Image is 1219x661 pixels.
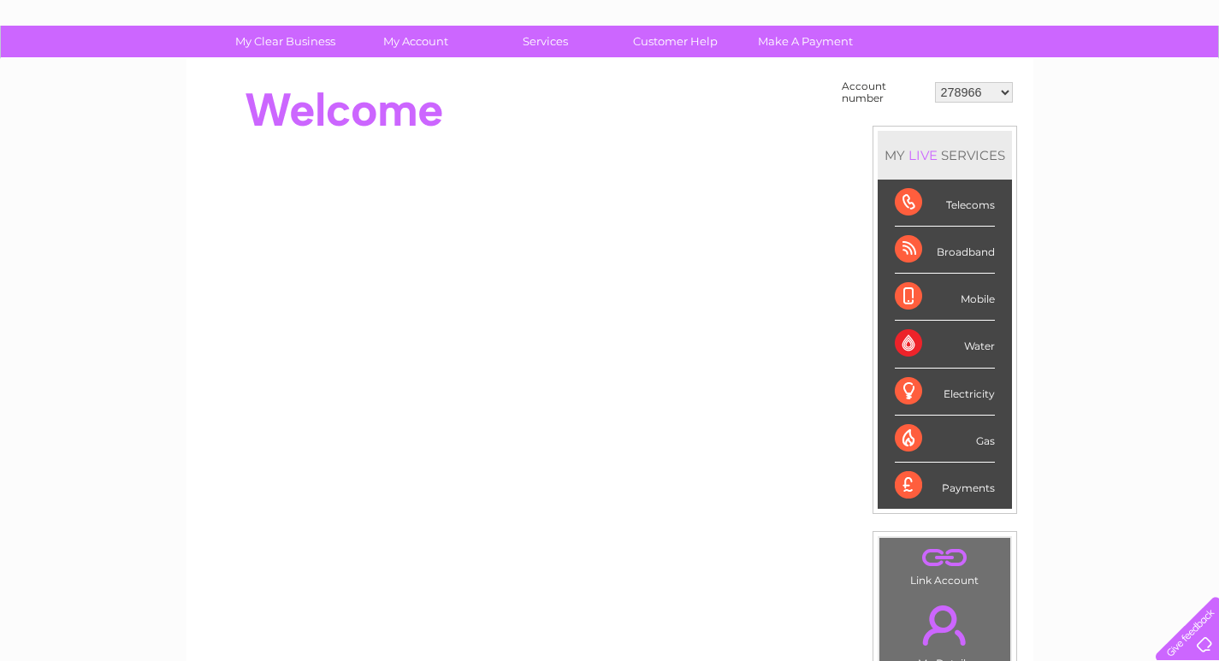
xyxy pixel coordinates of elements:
a: Energy [961,73,998,86]
a: . [884,595,1006,655]
div: LIVE [905,147,941,163]
a: Services [475,26,616,57]
a: Water [918,73,950,86]
div: Electricity [895,369,995,416]
a: Telecoms [1009,73,1060,86]
div: Clear Business is a trading name of Verastar Limited (registered in [GEOGRAPHIC_DATA] No. 3667643... [206,9,1015,83]
a: My Clear Business [215,26,356,57]
a: Blog [1070,73,1095,86]
img: logo.png [43,44,130,97]
a: My Account [345,26,486,57]
a: . [884,542,1006,572]
td: Link Account [879,537,1011,591]
td: Account number [837,76,931,109]
div: Mobile [895,274,995,321]
div: Gas [895,416,995,463]
a: Make A Payment [735,26,876,57]
div: Water [895,321,995,368]
div: Telecoms [895,180,995,227]
a: Contact [1105,73,1147,86]
div: Broadband [895,227,995,274]
div: Payments [895,463,995,509]
div: MY SERVICES [878,131,1012,180]
a: Customer Help [605,26,746,57]
a: Log out [1163,73,1204,86]
a: 0333 014 3131 [896,9,1015,30]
